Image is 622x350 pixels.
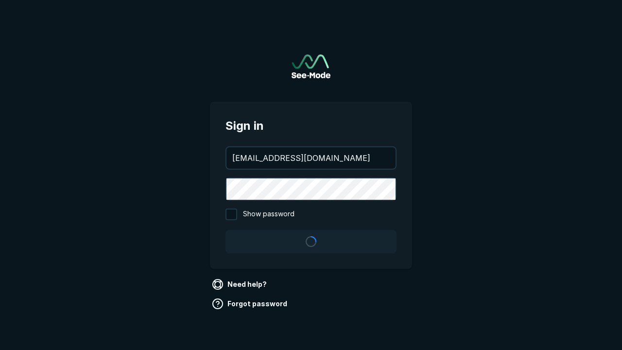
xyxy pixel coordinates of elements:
input: your@email.com [226,147,396,169]
a: Need help? [210,277,271,292]
span: Show password [243,209,294,220]
span: Sign in [225,117,397,135]
a: Go to sign in [292,54,330,78]
img: See-Mode Logo [292,54,330,78]
a: Forgot password [210,296,291,312]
